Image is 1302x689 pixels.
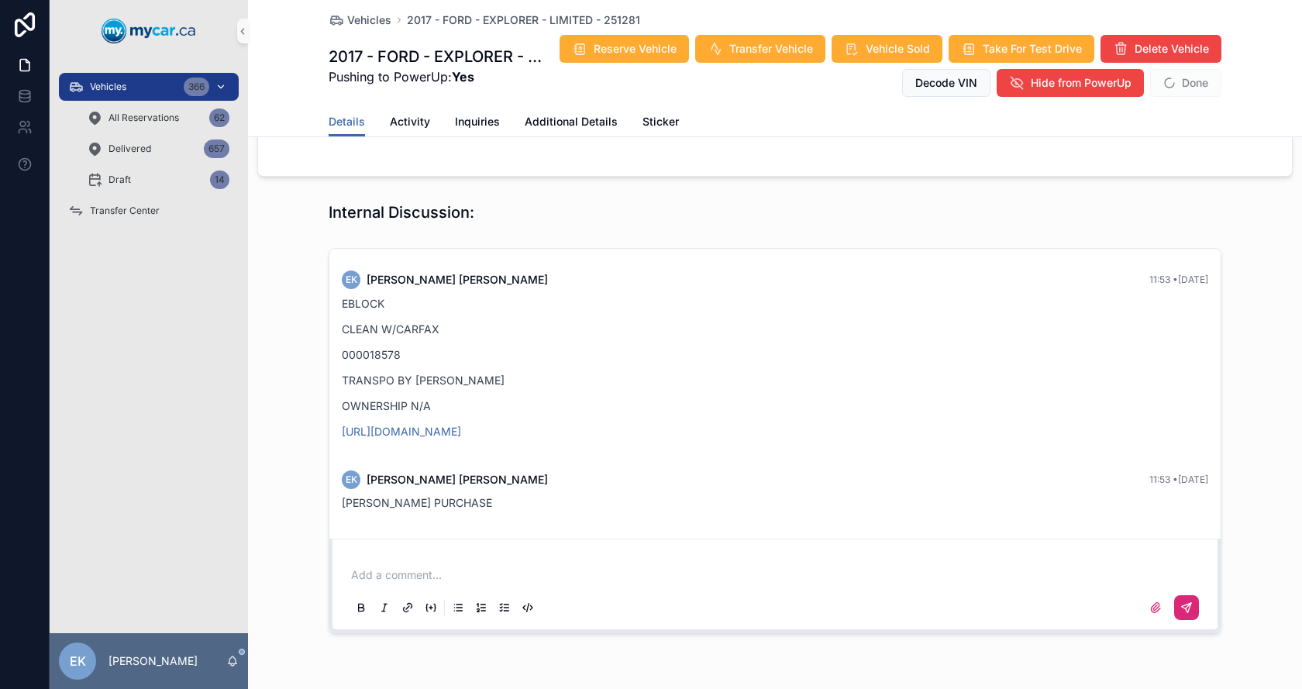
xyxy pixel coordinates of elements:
span: 11:53 • [DATE] [1149,274,1208,285]
a: Activity [390,108,430,139]
p: TRANSPO BY [PERSON_NAME] [342,372,1208,388]
img: App logo [102,19,196,43]
span: [PERSON_NAME] [PERSON_NAME] [367,472,548,487]
span: Take For Test Drive [983,41,1082,57]
a: Vehicles [329,12,391,28]
p: OWNERSHIP N/A [342,398,1208,414]
span: EK [70,652,86,670]
div: 14 [210,171,229,189]
a: Transfer Center [59,197,239,225]
span: Transfer Vehicle [729,41,813,57]
span: Draft [108,174,131,186]
h1: 2017 - FORD - EXPLORER - LIMITED - 251281 [329,46,546,67]
button: Decode VIN [902,69,990,97]
a: Sticker [642,108,679,139]
span: EK [346,274,357,286]
p: EBLOCK [342,295,1208,312]
button: Vehicle Sold [832,35,942,63]
span: Pushing to PowerUp: [329,67,546,86]
span: Delivered [108,143,151,155]
a: Delivered657 [77,135,239,163]
a: 2017 - FORD - EXPLORER - LIMITED - 251281 [407,12,640,28]
p: [PERSON_NAME] [108,653,198,669]
button: Take For Test Drive [949,35,1094,63]
span: Details [329,114,365,129]
h1: Internal Discussion: [329,202,474,223]
span: 11:53 • [DATE] [1149,474,1208,485]
button: Transfer Vehicle [695,35,825,63]
a: All Reservations62 [77,104,239,132]
span: Transfer Center [90,205,160,217]
button: Reserve Vehicle [560,35,689,63]
button: Delete Vehicle [1100,35,1221,63]
a: [URL][DOMAIN_NAME] [342,425,461,438]
span: Inquiries [455,114,500,129]
span: Additional Details [525,114,618,129]
a: Draft14 [77,166,239,194]
span: Delete Vehicle [1135,41,1209,57]
span: Vehicle Sold [866,41,930,57]
span: EK [346,474,357,486]
span: [PERSON_NAME] [PERSON_NAME] [367,272,548,288]
span: All Reservations [108,112,179,124]
span: Hide from PowerUp [1031,75,1131,91]
div: 657 [204,140,229,158]
div: scrollable content [50,62,248,245]
a: Inquiries [455,108,500,139]
span: [PERSON_NAME] PURCHASE [342,496,492,509]
span: Vehicles [347,12,391,28]
p: CLEAN W/CARFAX [342,321,1208,337]
strong: Yes [452,69,474,84]
span: Reserve Vehicle [594,41,677,57]
span: Decode VIN [915,75,977,91]
button: Hide from PowerUp [997,69,1144,97]
div: 62 [209,109,229,127]
a: Additional Details [525,108,618,139]
span: Vehicles [90,81,126,93]
a: Details [329,108,365,137]
span: Sticker [642,114,679,129]
span: Activity [390,114,430,129]
p: 000018578 [342,346,1208,363]
a: Vehicles366 [59,73,239,101]
div: 366 [184,78,209,96]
